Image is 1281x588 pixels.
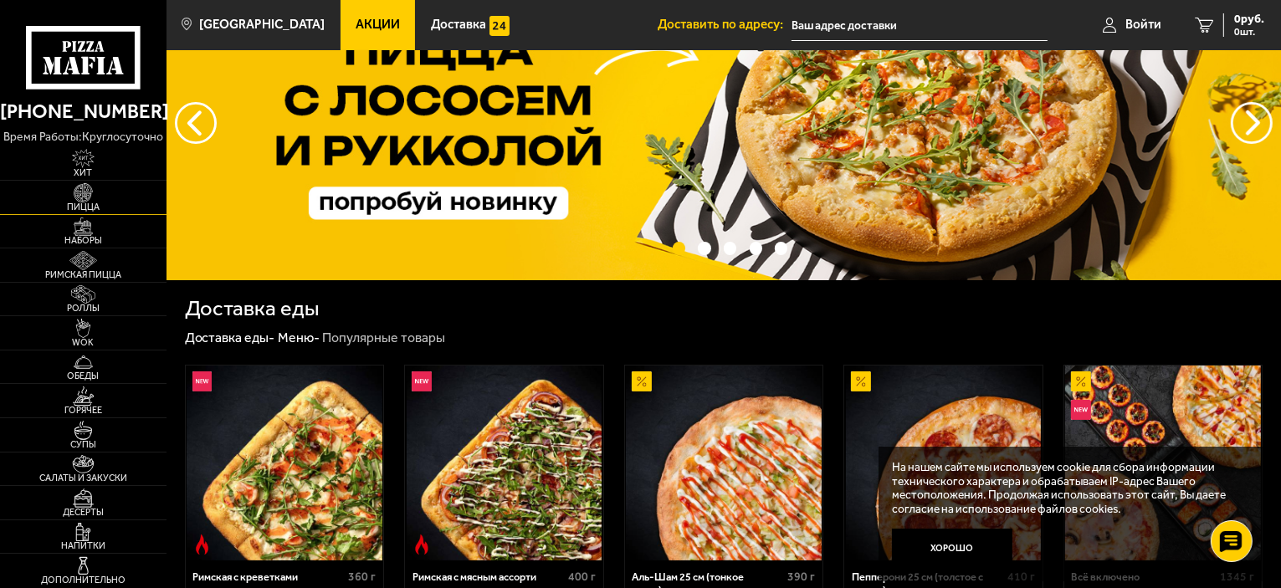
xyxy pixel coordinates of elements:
[568,570,596,584] span: 400 г
[673,242,685,254] button: точки переключения
[775,242,787,254] button: точки переключения
[1071,371,1091,391] img: Акционный
[192,371,213,391] img: Новинка
[724,242,736,254] button: точки переключения
[750,242,762,254] button: точки переключения
[1071,400,1091,420] img: Новинка
[792,10,1048,41] input: Ваш адрес доставки
[1125,18,1161,31] span: Войти
[851,371,871,391] img: Акционный
[1234,13,1264,25] span: 0 руб.
[412,570,564,583] div: Римская с мясным ассорти
[185,330,275,345] a: Доставка еды-
[348,570,376,584] span: 360 г
[846,366,1042,561] img: Пепперони 25 см (толстое с сыром)
[186,366,384,561] a: НовинкаОстрое блюдоРимская с креветками
[278,330,320,345] a: Меню-
[625,366,823,561] a: АкционныйАль-Шам 25 см (тонкое тесто)
[431,18,486,31] span: Доставка
[1065,366,1261,561] img: Всё включено
[185,298,320,320] h1: Доставка еды
[632,371,652,391] img: Акционный
[658,18,792,31] span: Доставить по адресу:
[322,330,445,347] div: Популярные товары
[405,366,603,561] a: НовинкаОстрое блюдоРимская с мясным ассорти
[187,366,382,561] img: Римская с креветками
[412,371,432,391] img: Новинка
[892,460,1239,515] p: На нашем сайте мы используем cookie для сбора информации технического характера и обрабатываем IP...
[407,366,602,561] img: Римская с мясным ассорти
[1231,102,1273,144] button: предыдущий
[892,529,1012,569] button: Хорошо
[1064,366,1263,561] a: АкционныйНовинкаВсё включено
[698,242,710,254] button: точки переключения
[1234,27,1264,37] span: 0 шт.
[626,366,822,561] img: Аль-Шам 25 см (тонкое тесто)
[489,16,510,36] img: 15daf4d41897b9f0e9f617042186c801.svg
[788,570,816,584] span: 390 г
[412,534,432,555] img: Острое блюдо
[356,18,400,31] span: Акции
[199,18,325,31] span: [GEOGRAPHIC_DATA]
[192,534,213,555] img: Острое блюдо
[175,102,217,144] button: следующий
[844,366,1043,561] a: АкционныйПепперони 25 см (толстое с сыром)
[192,570,344,583] div: Римская с креветками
